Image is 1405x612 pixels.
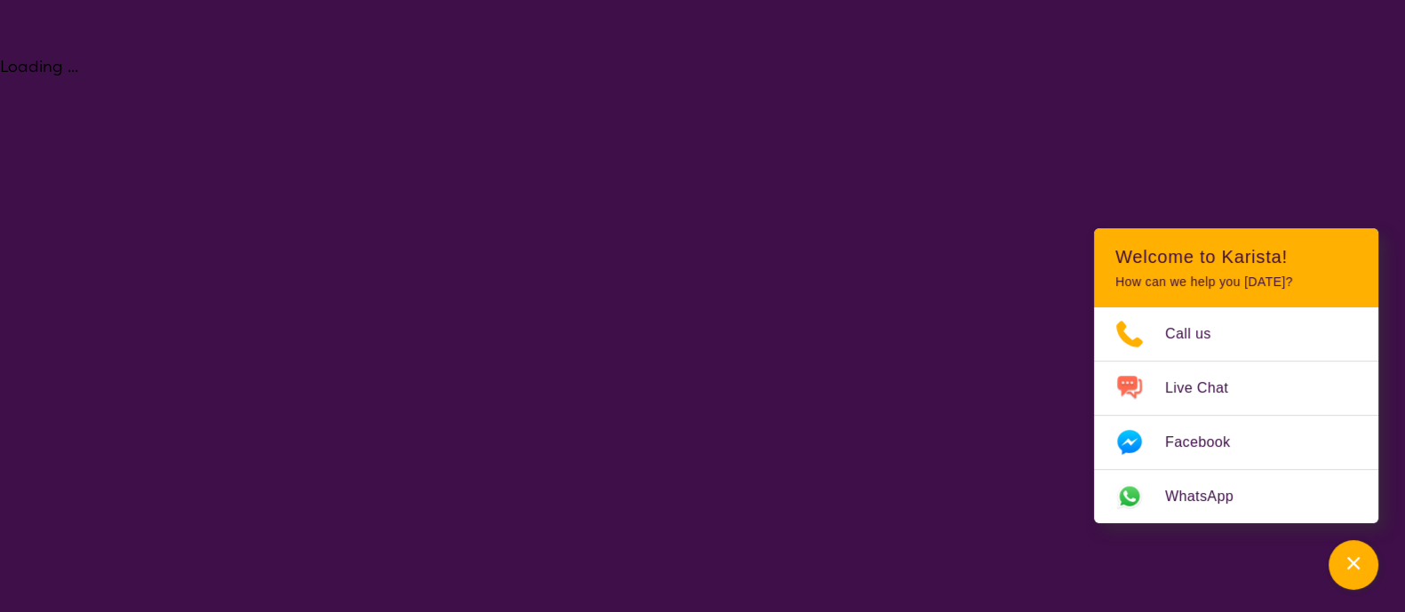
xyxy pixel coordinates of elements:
[1165,429,1251,456] span: Facebook
[1165,321,1233,347] span: Call us
[1094,228,1378,523] div: Channel Menu
[1329,540,1378,590] button: Channel Menu
[1165,483,1255,510] span: WhatsApp
[1165,375,1249,401] span: Live Chat
[1115,274,1357,290] p: How can we help you [DATE]?
[1094,307,1378,523] ul: Choose channel
[1115,246,1357,267] h2: Welcome to Karista!
[1094,470,1378,523] a: Web link opens in a new tab.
